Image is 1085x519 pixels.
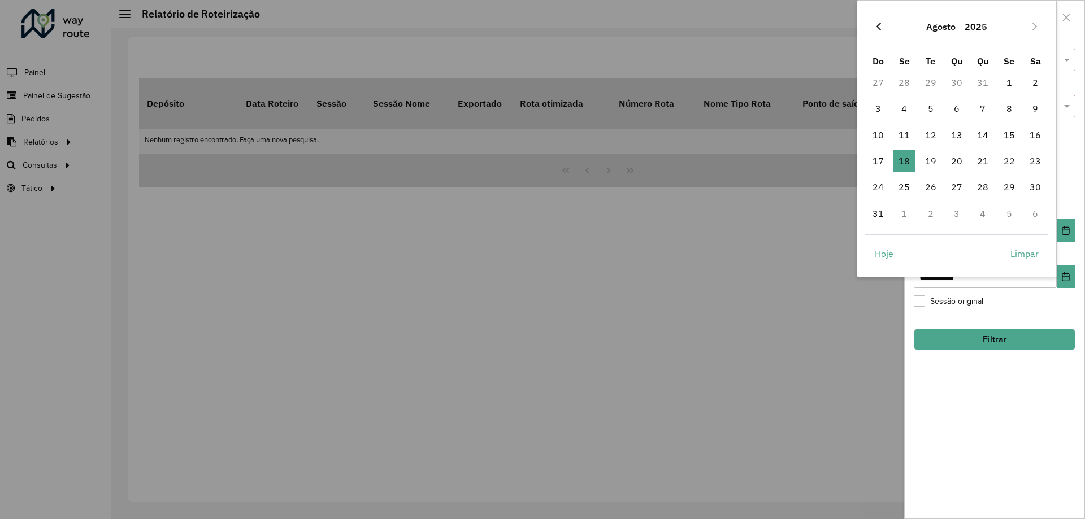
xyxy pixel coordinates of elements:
[1010,247,1039,260] span: Limpar
[1004,55,1014,67] span: Se
[919,150,942,172] span: 19
[865,174,891,200] td: 24
[944,148,970,174] td: 20
[899,55,910,67] span: Se
[1030,55,1041,67] span: Sa
[1024,150,1047,172] span: 23
[970,69,996,95] td: 31
[944,122,970,148] td: 13
[865,200,891,226] td: 31
[996,69,1022,95] td: 1
[998,150,1021,172] span: 22
[945,97,968,120] span: 6
[998,71,1021,94] span: 1
[873,55,884,67] span: Do
[1024,176,1047,198] span: 30
[944,95,970,121] td: 6
[970,174,996,200] td: 28
[867,124,889,146] span: 10
[891,69,917,95] td: 28
[971,124,994,146] span: 14
[945,150,968,172] span: 20
[1022,69,1048,95] td: 2
[971,97,994,120] span: 7
[1024,124,1047,146] span: 16
[1001,242,1048,265] button: Limpar
[998,176,1021,198] span: 29
[919,97,942,120] span: 5
[1057,265,1075,288] button: Choose Date
[917,148,943,174] td: 19
[870,18,888,36] button: Previous Month
[945,124,968,146] span: 13
[917,200,943,226] td: 2
[865,148,891,174] td: 17
[971,176,994,198] span: 28
[891,200,917,226] td: 1
[917,95,943,121] td: 5
[917,122,943,148] td: 12
[917,174,943,200] td: 26
[891,174,917,200] td: 25
[914,295,983,307] label: Sessão original
[960,13,992,40] button: Choose Year
[1024,97,1047,120] span: 9
[970,148,996,174] td: 21
[891,148,917,174] td: 18
[893,124,915,146] span: 11
[970,95,996,121] td: 7
[971,150,994,172] span: 21
[926,55,935,67] span: Te
[996,95,1022,121] td: 8
[1022,122,1048,148] td: 16
[865,242,903,265] button: Hoje
[893,150,915,172] span: 18
[977,55,988,67] span: Qu
[970,200,996,226] td: 4
[996,174,1022,200] td: 29
[867,97,889,120] span: 3
[867,202,889,225] span: 31
[865,69,891,95] td: 27
[1022,174,1048,200] td: 30
[1022,148,1048,174] td: 23
[865,95,891,121] td: 3
[945,176,968,198] span: 27
[891,122,917,148] td: 11
[996,200,1022,226] td: 5
[944,200,970,226] td: 3
[996,122,1022,148] td: 15
[914,329,1075,350] button: Filtrar
[1024,71,1047,94] span: 2
[875,247,893,260] span: Hoje
[1022,200,1048,226] td: 6
[867,176,889,198] span: 24
[919,176,942,198] span: 26
[891,95,917,121] td: 4
[998,97,1021,120] span: 8
[893,176,915,198] span: 25
[1057,219,1075,242] button: Choose Date
[1022,95,1048,121] td: 9
[944,174,970,200] td: 27
[1026,18,1044,36] button: Next Month
[919,124,942,146] span: 12
[998,124,1021,146] span: 15
[944,69,970,95] td: 30
[951,55,962,67] span: Qu
[893,97,915,120] span: 4
[970,122,996,148] td: 14
[996,148,1022,174] td: 22
[922,13,960,40] button: Choose Month
[917,69,943,95] td: 29
[867,150,889,172] span: 17
[865,122,891,148] td: 10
